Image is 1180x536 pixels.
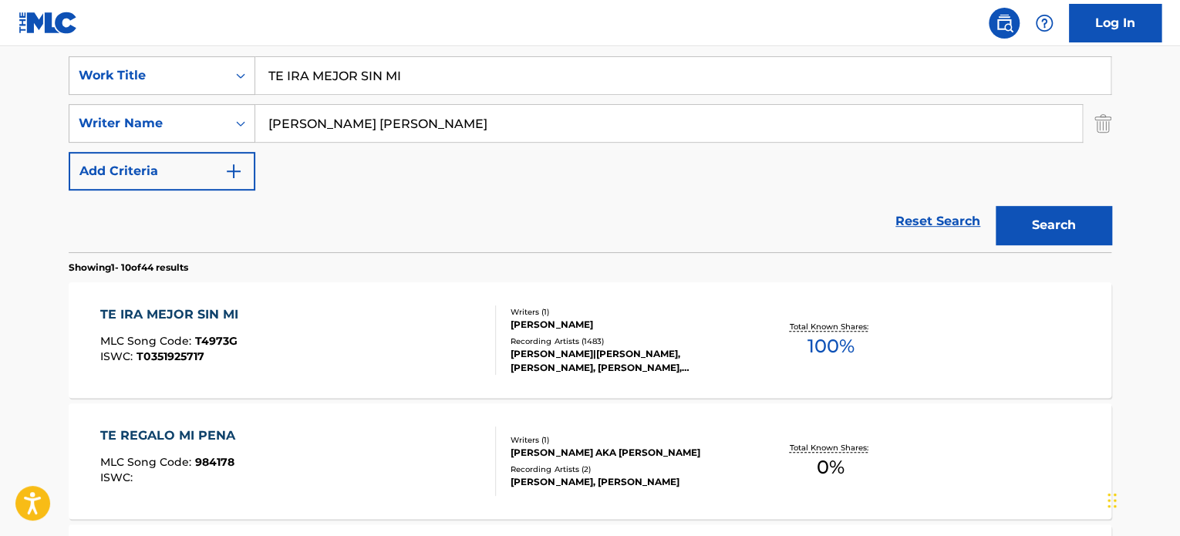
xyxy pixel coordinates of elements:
[511,434,743,446] div: Writers ( 1 )
[789,321,872,332] p: Total Known Shares:
[511,335,743,347] div: Recording Artists ( 1483 )
[69,282,1111,398] a: TE IRA MEJOR SIN MIMLC Song Code:T4973GISWC:T0351925717Writers (1)[PERSON_NAME]Recording Artists ...
[511,464,743,475] div: Recording Artists ( 2 )
[137,349,204,363] span: T0351925717
[817,453,845,481] span: 0 %
[69,403,1111,519] a: TE REGALO MI PENAMLC Song Code:984178ISWC:Writers (1)[PERSON_NAME] AKA [PERSON_NAME]Recording Art...
[989,8,1020,39] a: Public Search
[195,455,234,469] span: 984178
[79,114,217,133] div: Writer Name
[100,426,243,445] div: TE REGALO MI PENA
[1094,104,1111,143] img: Delete Criterion
[807,332,854,360] span: 100 %
[69,261,188,275] p: Showing 1 - 10 of 44 results
[100,470,137,484] span: ISWC :
[69,56,1111,252] form: Search Form
[100,305,246,324] div: TE IRA MEJOR SIN MI
[195,334,238,348] span: T4973G
[511,446,743,460] div: [PERSON_NAME] AKA [PERSON_NAME]
[789,442,872,453] p: Total Known Shares:
[1029,8,1060,39] div: Help
[100,455,195,469] span: MLC Song Code :
[224,162,243,180] img: 9d2ae6d4665cec9f34b9.svg
[100,349,137,363] span: ISWC :
[511,475,743,489] div: [PERSON_NAME], [PERSON_NAME]
[1103,462,1180,536] iframe: Chat Widget
[1035,14,1054,32] img: help
[888,204,988,238] a: Reset Search
[511,347,743,375] div: [PERSON_NAME]|[PERSON_NAME], [PERSON_NAME], [PERSON_NAME], [PERSON_NAME], [PERSON_NAME], [PERSON_...
[100,334,195,348] span: MLC Song Code :
[995,14,1013,32] img: search
[69,152,255,190] button: Add Criteria
[79,66,217,85] div: Work Title
[511,318,743,332] div: [PERSON_NAME]
[511,306,743,318] div: Writers ( 1 )
[19,12,78,34] img: MLC Logo
[1108,477,1117,524] div: Drag
[1069,4,1161,42] a: Log In
[996,206,1111,244] button: Search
